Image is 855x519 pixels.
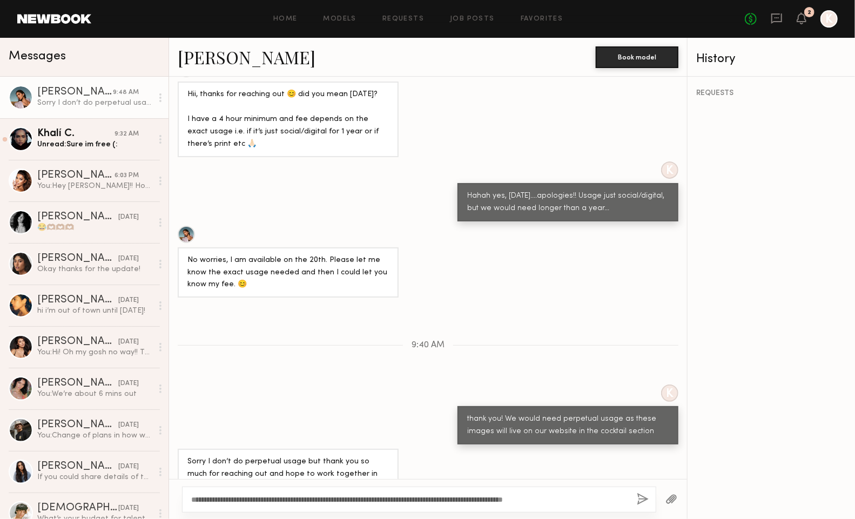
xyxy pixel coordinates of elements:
div: [DATE] [118,503,139,514]
div: [DATE] [118,212,139,223]
div: Sorry I don’t do perpetual usage but thank you so much for reaching out and hope to work together... [37,98,152,108]
div: You: Change of plans in how we're shooting the ecomm breakdown. We'll be doing smaller shoots acr... [37,430,152,441]
div: 6:03 PM [115,171,139,181]
div: History [696,53,847,65]
div: 9:48 AM [113,87,139,98]
div: REQUESTS [696,90,847,97]
a: Favorites [521,16,563,23]
div: You: Hey [PERSON_NAME]!! Hope you’ve been doing well 😊 We’ve got a cocktail shoot coming up and w... [37,181,152,191]
div: Khalí C. [37,129,115,139]
div: 2 [807,10,811,16]
a: Home [273,16,298,23]
div: [DATE] [118,420,139,430]
div: Okay thanks for the update! [37,264,152,274]
div: [PERSON_NAME] [37,170,115,181]
div: thank you! We would need perpetual usage as these images will live on our website in the cocktail... [467,413,669,438]
div: [PERSON_NAME] [37,420,118,430]
span: Messages [9,50,66,63]
div: [DATE] [118,295,139,306]
div: Hii, thanks for reaching out 😊 did you mean [DATE]? I have a 4 hour minimum and fee depends on th... [187,89,389,151]
a: Job Posts [450,16,495,23]
a: Models [324,16,356,23]
div: Sorry I don’t do perpetual usage but thank you so much for reaching out and hope to work together... [187,456,389,493]
div: 9:32 AM [115,129,139,139]
div: [PERSON_NAME] [37,253,118,264]
div: [DEMOGRAPHIC_DATA][PERSON_NAME] [37,503,118,514]
div: [PERSON_NAME] [37,295,118,306]
div: [DATE] [118,254,139,264]
a: [PERSON_NAME] [178,45,315,69]
div: Hahah yes, [DATE]....apologies!! Usage just social/digital, but we would need longer than a year... [467,190,669,215]
div: No worries, I am available on the 20th. Please let me know the exact usage needed and then I coul... [187,254,389,292]
div: [PERSON_NAME] [37,336,118,347]
div: 😂🫶🏽🫶🏽🫶🏽 [37,223,152,233]
div: hi i’m out of town until [DATE]! [37,306,152,316]
span: 9:40 AM [412,341,445,350]
div: [PERSON_NAME] [37,461,118,472]
a: K [820,10,838,28]
div: [PERSON_NAME] [37,378,118,389]
div: [DATE] [118,337,139,347]
div: [PERSON_NAME] [37,212,118,223]
div: Unread: Sure im free (: [37,139,152,150]
div: You: Hi! Oh my gosh no way!! That's amazing! The story is set in the desert, playing on a summer ... [37,347,152,358]
a: Book model [596,52,678,61]
div: You: We’re about 6 mins out [37,389,152,399]
div: [DATE] [118,379,139,389]
div: [PERSON_NAME] [37,87,113,98]
div: [DATE] [118,462,139,472]
a: Requests [382,16,424,23]
div: If you could share details of the job it would be great 😍😍😍 [37,472,152,482]
button: Book model [596,46,678,68]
